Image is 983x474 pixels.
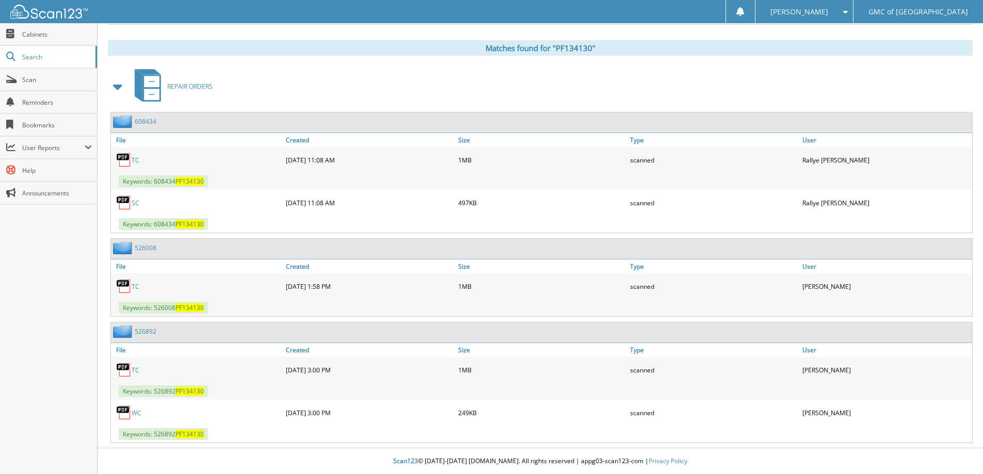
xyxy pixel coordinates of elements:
div: scanned [627,276,800,297]
img: PDF.png [116,195,132,210]
div: scanned [627,402,800,423]
div: [PERSON_NAME] [800,402,972,423]
img: PDF.png [116,405,132,420]
a: Type [627,343,800,357]
a: User [800,133,972,147]
a: Created [283,133,456,147]
div: 1MB [456,359,628,380]
span: Keywords: 526892 [119,428,208,440]
a: User [800,343,972,357]
div: Rallye [PERSON_NAME] [800,192,972,213]
span: Help [22,166,92,175]
a: Size [456,343,628,357]
div: scanned [627,192,800,213]
span: Keywords: 608434 [119,218,208,230]
img: folder2.png [113,115,135,128]
div: scanned [627,150,800,170]
div: 497KB [456,192,628,213]
div: © [DATE]-[DATE] [DOMAIN_NAME]. All rights reserved | appg03-scan123-com | [98,449,983,474]
span: PF134130 [175,220,204,228]
a: WC [132,408,141,417]
span: Keywords: 526008 [119,302,208,314]
img: folder2.png [113,325,135,338]
a: TC [132,282,139,291]
img: PDF.png [116,152,132,168]
span: REPAIR ORDERS [167,82,213,91]
span: [PERSON_NAME] [770,9,828,15]
a: Created [283,259,456,273]
span: Keywords: 526892 [119,385,208,397]
span: GMC of [GEOGRAPHIC_DATA] [868,9,968,15]
a: File [111,259,283,273]
div: 1MB [456,276,628,297]
span: Search [22,53,90,61]
div: Matches found for "PF134130" [108,40,973,56]
span: PF134130 [175,430,204,438]
div: [DATE] 3:00 PM [283,359,456,380]
div: [DATE] 11:08 AM [283,192,456,213]
img: PDF.png [116,279,132,294]
a: TC [132,366,139,374]
a: 608434 [135,117,156,126]
div: 249KB [456,402,628,423]
div: [PERSON_NAME] [800,276,972,297]
div: 1MB [456,150,628,170]
span: Keywords: 608434 [119,175,208,187]
a: User [800,259,972,273]
div: [DATE] 3:00 PM [283,402,456,423]
img: scan123-logo-white.svg [10,5,88,19]
span: Reminders [22,98,92,107]
a: Created [283,343,456,357]
span: PF134130 [175,177,204,186]
a: SC [132,199,139,207]
div: [PERSON_NAME] [800,359,972,380]
div: [DATE] 1:58 PM [283,276,456,297]
a: File [111,133,283,147]
span: Bookmarks [22,121,92,129]
span: PF134130 [175,303,204,312]
a: Size [456,133,628,147]
a: Privacy Policy [649,456,687,465]
span: PF134130 [175,387,204,396]
div: Rallye [PERSON_NAME] [800,150,972,170]
span: Scan123 [393,456,418,465]
a: REPAIR ORDERS [128,66,213,107]
img: PDF.png [116,362,132,378]
a: 526008 [135,243,156,252]
a: Type [627,259,800,273]
a: TC [132,156,139,165]
span: User Reports [22,143,85,152]
span: Announcements [22,189,92,198]
img: folder2.png [113,241,135,254]
div: [DATE] 11:08 AM [283,150,456,170]
div: scanned [627,359,800,380]
a: 526892 [135,327,156,336]
a: Type [627,133,800,147]
a: Size [456,259,628,273]
span: Cabinets [22,30,92,39]
iframe: Chat Widget [931,424,983,474]
a: File [111,343,283,357]
span: Scan [22,75,92,84]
